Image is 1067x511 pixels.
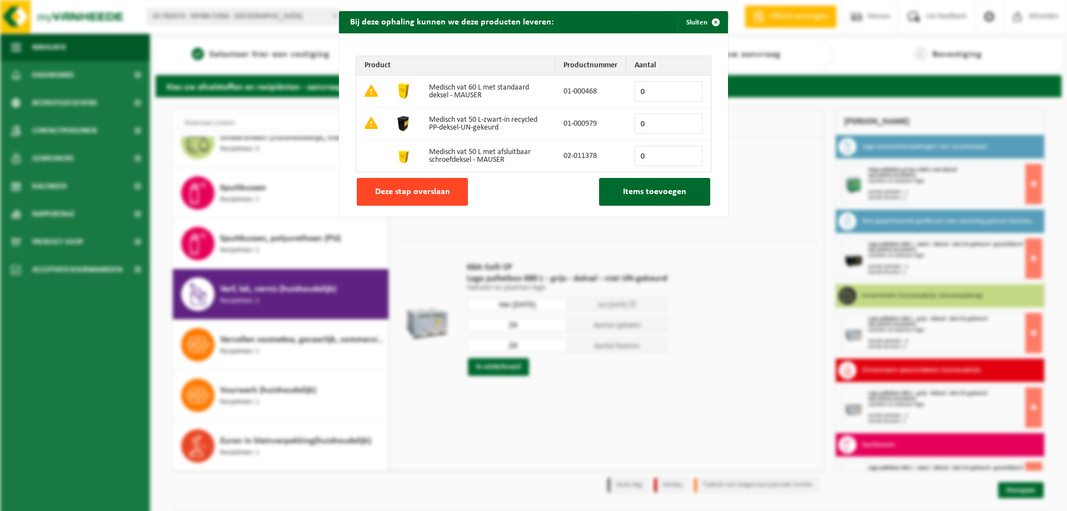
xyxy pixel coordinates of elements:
[357,178,468,206] button: Deze stap overslaan
[356,56,555,76] th: Product
[626,56,711,76] th: Aantal
[421,140,555,172] td: Medisch vat 50 L met afsluitbaar schroefdeksel - MAUSER
[555,108,626,140] td: 01-000979
[677,11,727,33] button: Sluiten
[421,76,555,108] td: Medisch vat 60 L met standaard deksel - MAUSER
[623,187,686,196] span: Items toevoegen
[555,140,626,172] td: 02-011378
[421,108,555,140] td: Medisch vat 50 L-zwart-in recycled PP-deksel-UN-gekeurd
[555,56,626,76] th: Productnummer
[395,146,412,164] img: 02-011378
[395,82,412,100] img: 01-000468
[375,187,450,196] span: Deze stap overslaan
[339,11,565,32] h2: Bij deze ophaling kunnen we deze producten leveren:
[555,76,626,108] td: 01-000468
[395,114,412,132] img: 01-000979
[599,178,710,206] button: Items toevoegen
